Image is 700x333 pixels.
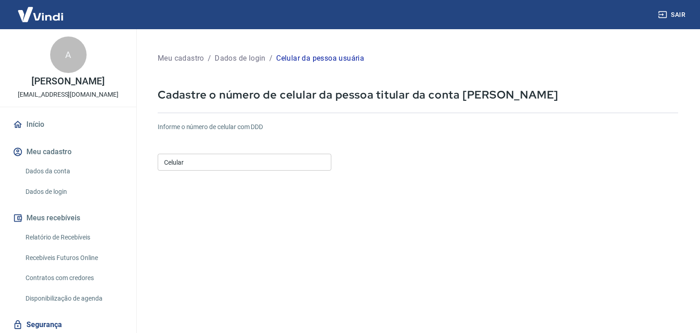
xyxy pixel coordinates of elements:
button: Meu cadastro [11,142,125,162]
p: / [269,53,273,64]
p: [PERSON_NAME] [31,77,104,86]
p: Celular da pessoa usuária [276,53,364,64]
a: Dados de login [22,182,125,201]
div: A [50,36,87,73]
h6: Informe o número de celular com DDD [158,122,678,132]
p: Cadastre o número de celular da pessoa titular da conta [PERSON_NAME] [158,88,678,102]
button: Meus recebíveis [11,208,125,228]
a: Dados da conta [22,162,125,181]
a: Recebíveis Futuros Online [22,249,125,267]
img: Vindi [11,0,70,28]
p: [EMAIL_ADDRESS][DOMAIN_NAME] [18,90,118,99]
a: Contratos com credores [22,269,125,287]
p: Meu cadastro [158,53,204,64]
a: Relatório de Recebíveis [22,228,125,247]
button: Sair [656,6,689,23]
a: Disponibilização de agenda [22,289,125,308]
p: / [208,53,211,64]
a: Início [11,114,125,135]
p: Dados de login [215,53,266,64]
